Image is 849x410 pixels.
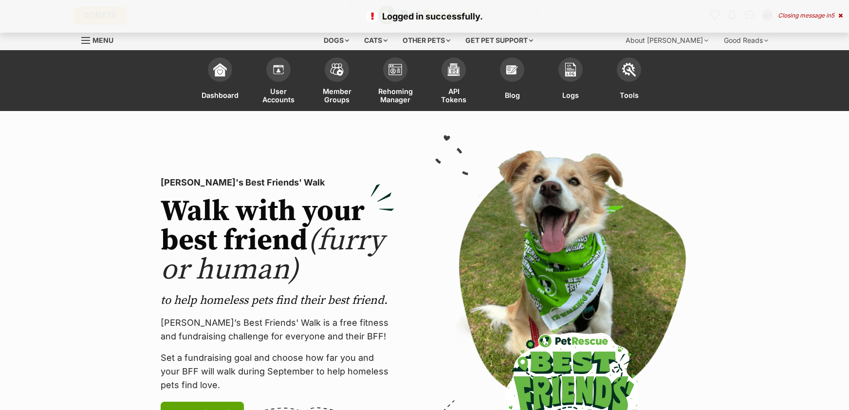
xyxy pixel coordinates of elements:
img: logs-icon-5bf4c29380941ae54b88474b1138927238aebebbc450bc62c8517511492d5a22.svg [564,63,577,76]
p: [PERSON_NAME]’s Best Friends' Walk is a free fitness and fundraising challenge for everyone and t... [161,316,394,343]
span: Menu [92,36,113,44]
img: team-members-icon-5396bd8760b3fe7c0b43da4ab00e1e3bb1a5d9ba89233759b79545d2d3fc5d0d.svg [330,63,344,76]
div: About [PERSON_NAME] [619,31,715,50]
img: dashboard-icon-eb2f2d2d3e046f16d808141f083e7271f6b2e854fb5c12c21221c1fb7104beca.svg [213,63,227,76]
img: group-profile-icon-3fa3cf56718a62981997c0bc7e787c4b2cf8bcc04b72c1350f741eb67cf2f40e.svg [388,64,402,75]
span: Dashboard [202,87,239,104]
h2: Walk with your best friend [161,197,394,285]
span: User Accounts [261,87,295,104]
p: [PERSON_NAME]'s Best Friends' Walk [161,176,394,189]
img: blogs-icon-e71fceff818bbaa76155c998696f2ea9b8fc06abc828b24f45ee82a475c2fd99.svg [505,63,519,76]
img: tools-icon-677f8b7d46040df57c17cb185196fc8e01b2b03676c49af7ba82c462532e62ee.svg [622,63,636,76]
img: members-icon-d6bcda0bfb97e5ba05b48644448dc2971f67d37433e5abca221da40c41542bd5.svg [272,63,285,76]
span: Member Groups [320,87,354,104]
div: Good Reads [717,31,775,50]
img: api-icon-849e3a9e6f871e3acf1f60245d25b4cd0aad652aa5f5372336901a6a67317bd8.svg [447,63,461,76]
p: to help homeless pets find their best friend. [161,293,394,308]
a: API Tokens [424,53,483,111]
p: Set a fundraising goal and choose how far you and your BFF will walk during September to help hom... [161,351,394,392]
a: Member Groups [308,53,366,111]
a: Logs [541,53,600,111]
span: (furry or human) [161,223,384,288]
div: Cats [357,31,394,50]
div: Other pets [396,31,457,50]
a: Rehoming Manager [366,53,424,111]
span: Blog [505,87,520,104]
a: Menu [81,31,120,48]
span: Rehoming Manager [378,87,413,104]
a: Tools [600,53,658,111]
span: Tools [620,87,639,104]
div: Dogs [317,31,356,50]
a: Blog [483,53,541,111]
div: Get pet support [459,31,540,50]
span: API Tokens [437,87,471,104]
span: Logs [562,87,579,104]
a: Dashboard [191,53,249,111]
a: User Accounts [249,53,308,111]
